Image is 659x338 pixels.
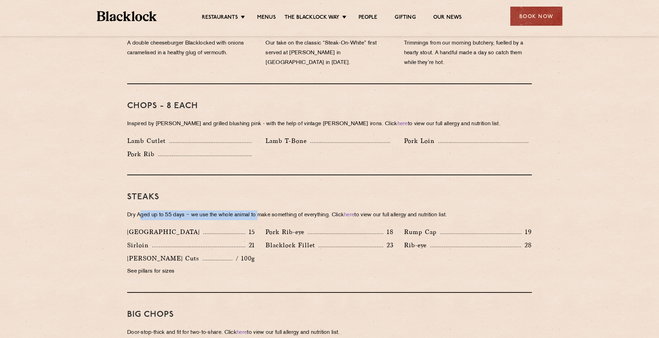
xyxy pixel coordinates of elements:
div: Book Now [510,7,562,26]
p: Lamb T-Bone [265,136,310,146]
p: [GEOGRAPHIC_DATA] [127,227,203,237]
h3: Big Chops [127,310,532,319]
p: 15 [245,227,255,236]
p: Rib-eye [404,240,430,250]
p: 18 [383,227,394,236]
a: Our News [433,14,462,22]
a: here [397,121,408,127]
p: Lamb Cutlet [127,136,169,146]
p: Pork Loin [404,136,438,146]
p: Pork Rib [127,149,158,159]
p: [PERSON_NAME] Cuts [127,254,203,263]
p: Inspired by [PERSON_NAME] and grilled blushing pink - with the help of vintage [PERSON_NAME] iron... [127,119,532,129]
p: 28 [521,241,532,250]
p: See pillars for sizes [127,267,255,276]
p: Blacklock Fillet [265,240,319,250]
p: Pork Rib-eye [265,227,308,237]
a: Gifting [395,14,415,22]
a: People [359,14,377,22]
p: A double cheeseburger Blacklocked with onions caramelised in a healthy glug of vermouth. [127,39,255,58]
p: Trimmings from our morning butchery, fuelled by a hearty stout. A handful made a day so catch the... [404,39,532,68]
a: Restaurants [202,14,238,22]
p: Door-stop-thick and fit for two-to-share. Click to view our full allergy and nutrition list. [127,328,532,338]
a: The Blacklock Way [285,14,339,22]
p: Sirloin [127,240,152,250]
p: / 100g [232,254,255,263]
h3: Steaks [127,193,532,202]
p: Dry Aged up to 55 days − we use the whole animal to make something of everything. Click to view o... [127,210,532,220]
a: here [237,330,247,335]
p: 23 [383,241,394,250]
p: 21 [245,241,255,250]
h3: Chops - 8 each [127,102,532,111]
img: BL_Textured_Logo-footer-cropped.svg [97,11,157,21]
p: 19 [521,227,532,236]
p: Our take on the classic “Steak-On-White” first served at [PERSON_NAME] in [GEOGRAPHIC_DATA] in [D... [265,39,393,68]
p: Rump Cap [404,227,440,237]
a: here [344,212,354,218]
a: Menus [257,14,276,22]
